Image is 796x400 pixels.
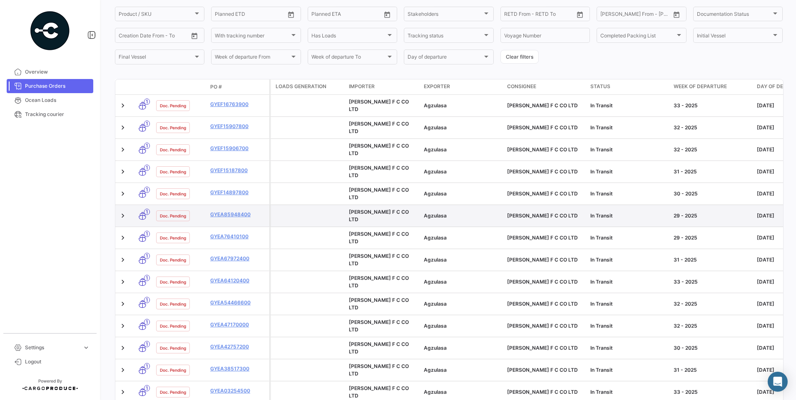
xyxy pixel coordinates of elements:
[119,101,127,110] a: Expand/Collapse Row
[674,344,750,352] div: 30 - 2025
[349,363,409,377] span: SEUNG JIN F C CO LTD
[349,253,409,267] span: SEUNG JIN F C CO LTD
[144,121,150,127] span: 1
[119,234,127,242] a: Expand/Collapse Row
[215,12,226,18] input: From
[119,388,127,396] a: Expand/Collapse Row
[210,277,266,284] a: GYEA64120400
[507,389,578,395] span: SEUNG JIN F C CO LTD
[144,297,150,303] span: 1
[670,79,754,94] datatable-header-cell: Week of departure
[25,82,90,90] span: Purchase Orders
[424,168,447,175] span: Agzulasa
[136,34,169,40] input: To
[7,65,93,79] a: Overview
[697,12,771,18] span: Documentation Status
[507,301,578,307] span: SEUNG JIN F C CO LTD
[674,388,750,396] div: 33 - 2025
[408,55,482,61] span: Day of departure
[210,167,266,174] a: GYEF15187800
[144,209,150,215] span: 1
[25,111,90,118] span: Tracking courier
[210,123,266,130] a: GYEF15907800
[424,389,447,395] span: Agzulasa
[144,143,150,149] span: 1
[144,319,150,325] span: 1
[25,344,79,351] span: Settings
[574,8,586,21] button: Open calendar
[507,367,578,373] span: SEUNG JIN F C CO LTD
[210,189,266,196] a: GYEF14897800
[408,12,482,18] span: Stakeholders
[82,344,90,351] span: expand_more
[232,12,266,18] input: To
[153,84,207,90] datatable-header-cell: Doc. Status
[507,235,578,241] span: SEUNG JIN F C CO LTD
[674,190,750,198] div: 30 - 2025
[160,389,186,395] span: Doc. Pending
[276,83,326,90] span: Loads generation
[210,233,266,240] a: GYEA76410100
[424,345,447,351] span: Agzulasa
[144,187,150,193] span: 1
[522,12,555,18] input: To
[590,146,667,153] div: In Transit
[210,145,266,152] a: GYEF15906700
[507,257,578,263] span: SEUNG JIN F C CO LTD
[504,12,516,18] input: From
[504,79,587,94] datatable-header-cell: Consignee
[210,343,266,351] a: GYEA42757200
[424,212,447,219] span: Agzulasa
[311,12,323,18] input: From
[349,275,409,289] span: SEUNG JIN F C CO LTD
[119,146,127,154] a: Expand/Collapse Row
[144,253,150,259] span: 1
[590,344,667,352] div: In Transit
[349,231,409,244] span: SEUNG JIN F C CO LTD
[349,297,409,311] span: SEUNG JIN F C CO LTD
[420,79,504,94] datatable-header-cell: Exporter
[600,12,612,18] input: From
[424,124,447,131] span: Agzulasa
[144,341,150,347] span: 1
[587,79,670,94] datatable-header-cell: Status
[424,83,450,90] span: Exporter
[210,365,266,373] a: GYEA38517300
[507,83,536,90] span: Consignee
[7,93,93,107] a: Ocean Loads
[590,83,610,90] span: Status
[346,79,420,94] datatable-header-cell: Importer
[119,300,127,308] a: Expand/Collapse Row
[674,300,750,308] div: 32 - 2025
[424,235,447,241] span: Agzulasa
[349,83,375,90] span: Importer
[160,168,186,175] span: Doc. Pending
[424,102,447,109] span: Agzulasa
[590,322,667,330] div: In Transit
[119,344,127,352] a: Expand/Collapse Row
[160,257,186,263] span: Doc. Pending
[119,278,127,286] a: Expand/Collapse Row
[590,300,667,308] div: In Transit
[144,275,150,281] span: 1
[210,211,266,218] a: GYEA85948400
[507,168,578,175] span: SEUNG JIN F C CO LTD
[160,102,186,109] span: Doc. Pending
[215,55,289,61] span: Week of departure From
[600,34,675,40] span: Completed Packing List
[132,84,153,90] datatable-header-cell: Transport mode
[25,358,90,365] span: Logout
[210,387,266,395] a: GYEA03254500
[119,168,127,176] a: Expand/Collapse Row
[160,301,186,307] span: Doc. Pending
[674,212,750,220] div: 29 - 2025
[160,235,186,241] span: Doc. Pending
[188,30,201,42] button: Open calendar
[311,34,386,40] span: Has Loads
[424,257,447,263] span: Agzulasa
[285,8,297,21] button: Open calendar
[210,321,266,328] a: GYEA47170000
[7,107,93,121] a: Tracking courier
[674,278,750,286] div: 33 - 2025
[210,83,222,91] span: PO #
